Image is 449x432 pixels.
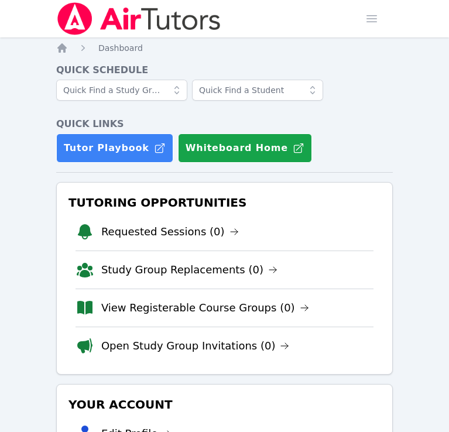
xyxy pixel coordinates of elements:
[178,133,312,163] button: Whiteboard Home
[98,43,143,53] span: Dashboard
[98,42,143,54] a: Dashboard
[56,80,187,101] input: Quick Find a Study Group
[56,133,173,163] a: Tutor Playbook
[56,42,393,54] nav: Breadcrumb
[56,2,222,35] img: Air Tutors
[192,80,323,101] input: Quick Find a Student
[66,192,383,213] h3: Tutoring Opportunities
[101,338,290,354] a: Open Study Group Invitations (0)
[66,394,383,415] h3: Your Account
[56,117,393,131] h4: Quick Links
[101,300,309,316] a: View Registerable Course Groups (0)
[101,262,277,278] a: Study Group Replacements (0)
[101,224,239,240] a: Requested Sessions (0)
[56,63,393,77] h4: Quick Schedule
